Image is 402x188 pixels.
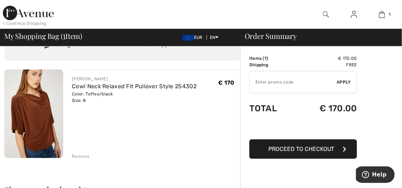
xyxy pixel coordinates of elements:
[249,55,295,62] td: Items ( )
[3,20,46,27] div: < Continue Shopping
[264,56,267,61] span: 1
[295,96,357,121] td: € 170.00
[72,76,197,82] div: [PERSON_NAME]
[249,139,357,159] button: Proceed to Checkout
[356,166,395,184] iframe: Opens a widget where you can find more information
[236,32,398,40] div: Order Summary
[4,32,82,40] span: My Shopping Bag ( Item)
[63,31,65,40] span: 1
[389,11,391,18] span: 1
[369,10,396,19] a: 1
[182,35,205,40] span: EUR
[295,62,357,68] td: Free
[72,153,89,160] div: Remove
[182,35,194,41] img: Euro
[379,10,385,19] img: My Bag
[249,96,295,121] td: Total
[249,62,295,68] td: Shipping
[268,146,334,152] span: Proceed to Checkout
[4,70,63,158] img: Cowl Neck Relaxed Fit Pullover Style 254302
[3,6,54,20] img: 1ère Avenue
[72,83,197,90] a: Cowl Neck Relaxed Fit Pullover Style 254302
[210,35,219,40] span: EN
[250,71,337,93] input: Promo code
[323,10,329,19] img: search the website
[249,121,357,137] iframe: PayPal
[218,79,235,86] span: € 170
[72,91,197,104] div: Color: Toffee/black Size: 8
[351,10,357,19] img: My Info
[295,55,357,62] td: € 170.00
[337,79,351,85] span: Apply
[345,10,363,19] a: Sign In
